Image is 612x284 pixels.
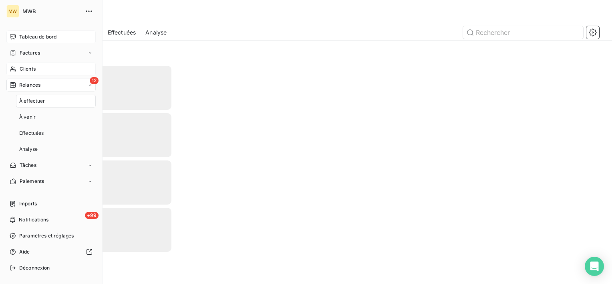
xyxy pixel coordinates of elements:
span: Déconnexion [19,264,50,272]
span: À venir [19,114,36,121]
span: À effectuer [19,97,45,105]
span: Tableau de bord [19,33,56,41]
span: Tâches [20,162,36,169]
span: Analyse [145,28,167,37]
span: Clients [20,65,36,73]
a: Aide [6,245,96,258]
span: Notifications [19,216,48,223]
div: Open Intercom Messenger [585,257,604,276]
span: Factures [20,49,40,57]
span: Imports [19,200,37,207]
span: Relances [19,81,40,89]
span: Analyse [19,146,38,153]
span: Paramètres et réglages [19,232,74,239]
div: MW [6,5,19,18]
span: Paiements [20,178,44,185]
span: 12 [90,77,99,84]
span: Effectuées [108,28,136,37]
span: Effectuées [19,130,44,137]
input: Rechercher [463,26,583,39]
span: MWB [22,8,80,14]
span: +99 [85,212,99,219]
span: Aide [19,248,30,256]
